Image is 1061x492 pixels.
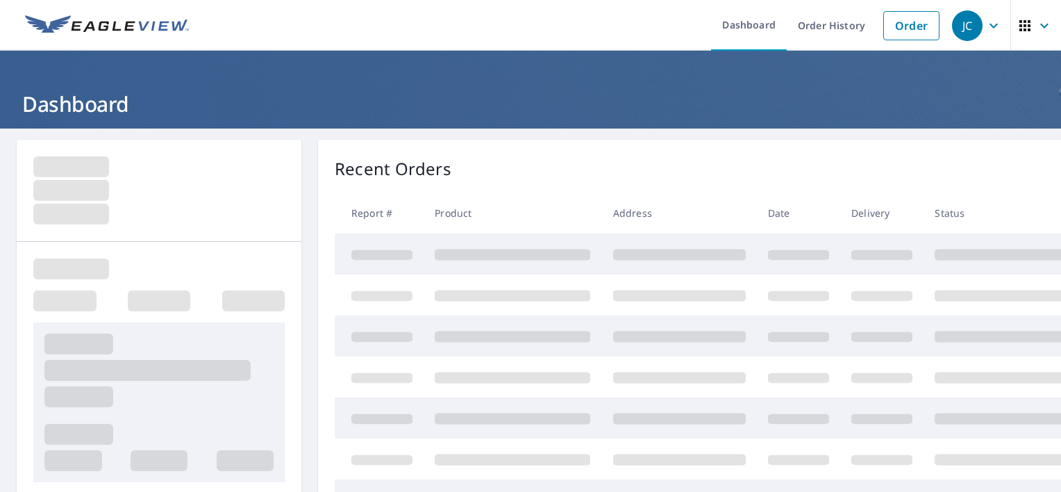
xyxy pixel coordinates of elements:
[335,192,424,233] th: Report #
[17,90,1044,118] h1: Dashboard
[757,192,840,233] th: Date
[25,15,189,36] img: EV Logo
[883,11,939,40] a: Order
[952,10,983,41] div: JC
[424,192,601,233] th: Product
[602,192,757,233] th: Address
[335,156,451,181] p: Recent Orders
[840,192,924,233] th: Delivery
